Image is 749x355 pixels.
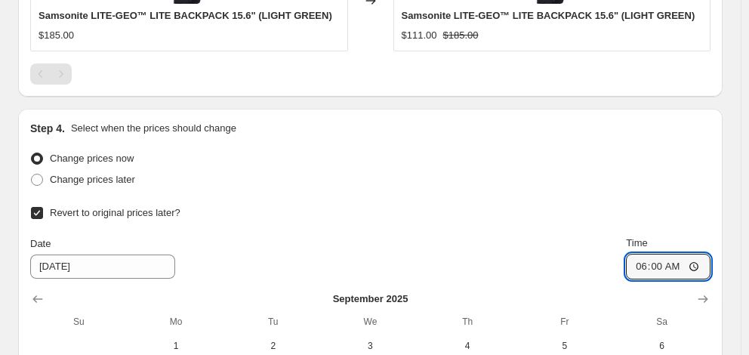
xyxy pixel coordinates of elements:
[39,10,332,21] span: Samsonite LITE-GEO™ LITE BACKPACK 15.6" (LIGHT GREEN)
[626,237,647,248] span: Time
[522,340,608,352] span: 5
[626,254,710,279] input: 12:00
[328,340,413,352] span: 3
[425,340,510,352] span: 4
[50,174,135,185] span: Change prices later
[443,28,479,43] strike: $185.00
[30,238,51,249] span: Date
[328,316,413,328] span: We
[39,28,74,43] div: $185.00
[30,121,65,136] h2: Step 4.
[50,153,134,164] span: Change prices now
[71,121,236,136] p: Select when the prices should change
[134,316,219,328] span: Mo
[30,63,72,85] nav: Pagination
[419,310,516,334] th: Thursday
[128,310,225,334] th: Monday
[50,207,180,218] span: Revert to original prices later?
[36,316,122,328] span: Su
[522,316,608,328] span: Fr
[322,310,419,334] th: Wednesday
[230,316,316,328] span: Tu
[402,28,437,43] div: $111.00
[425,316,510,328] span: Th
[516,310,614,334] th: Friday
[224,310,322,334] th: Tuesday
[27,289,48,310] button: Show previous month, August 2025
[619,316,704,328] span: Sa
[402,10,695,21] span: Samsonite LITE-GEO™ LITE BACKPACK 15.6" (LIGHT GREEN)
[30,310,128,334] th: Sunday
[613,310,710,334] th: Saturday
[30,255,175,279] input: 8/21/2025
[230,340,316,352] span: 2
[619,340,704,352] span: 6
[692,289,714,310] button: Show next month, October 2025
[134,340,219,352] span: 1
